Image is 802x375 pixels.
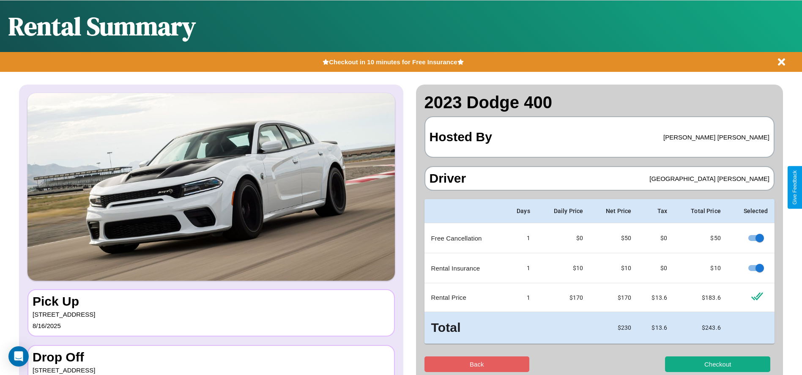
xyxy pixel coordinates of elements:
td: $0 [537,223,590,253]
td: $ 10 [674,253,728,283]
p: [GEOGRAPHIC_DATA] [PERSON_NAME] [649,173,769,184]
th: Tax [638,199,674,223]
p: Free Cancellation [431,233,497,244]
td: $ 13.6 [638,283,674,312]
h3: Driver [430,171,466,186]
button: Back [424,356,530,372]
h3: Total [431,319,497,337]
div: Give Feedback [792,170,798,205]
td: $ 50 [674,223,728,253]
td: 1 [504,253,537,283]
p: [PERSON_NAME] [PERSON_NAME] [663,131,769,143]
td: $ 13.6 [638,312,674,344]
p: [STREET_ADDRESS] [33,309,390,320]
th: Selected [728,199,775,223]
h3: Pick Up [33,294,390,309]
th: Daily Price [537,199,590,223]
div: Open Intercom Messenger [8,346,29,367]
td: $ 50 [590,223,638,253]
td: $10 [537,253,590,283]
h3: Drop Off [33,350,390,364]
b: Checkout in 10 minutes for Free Insurance [329,58,457,66]
td: $ 10 [590,253,638,283]
th: Days [504,199,537,223]
h2: 2023 Dodge 400 [424,93,775,112]
td: $ 183.6 [674,283,728,312]
p: Rental Price [431,292,497,303]
td: $ 170 [590,283,638,312]
th: Total Price [674,199,728,223]
td: $ 230 [590,312,638,344]
p: Rental Insurance [431,263,497,274]
h1: Rental Summary [8,9,196,44]
td: $ 170 [537,283,590,312]
th: Net Price [590,199,638,223]
p: 8 / 16 / 2025 [33,320,390,331]
td: 1 [504,283,537,312]
h3: Hosted By [430,121,492,153]
td: $0 [638,253,674,283]
button: Checkout [665,356,770,372]
td: $ 243.6 [674,312,728,344]
td: $0 [638,223,674,253]
table: simple table [424,199,775,344]
td: 1 [504,223,537,253]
